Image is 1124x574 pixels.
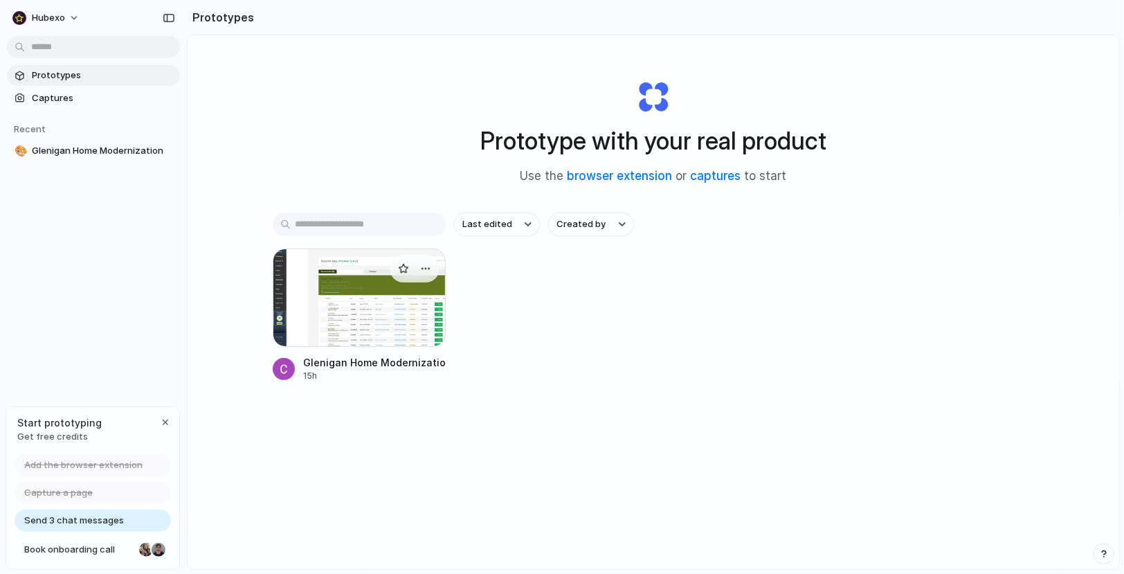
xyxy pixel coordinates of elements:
[12,144,26,158] button: 🎨
[548,213,634,236] button: Created by
[150,541,167,558] div: Christian Iacullo
[187,9,254,26] h2: Prototypes
[24,486,93,500] span: Capture a page
[454,213,540,236] button: Last edited
[24,543,134,557] span: Book onboarding call
[32,11,65,25] span: Hubexo
[568,169,673,183] a: browser extension
[303,370,446,382] div: 15h
[17,415,102,430] span: Start prototyping
[303,355,446,370] div: Glenigan Home Modernization
[273,249,446,382] a: Glenigan Home ModernizationGlenigan Home Modernization15h
[32,144,174,158] span: Glenigan Home Modernization
[556,217,606,231] span: Created by
[691,169,741,183] a: captures
[14,123,46,134] span: Recent
[15,539,171,561] a: Book onboarding call
[7,65,180,86] a: Prototypes
[480,123,826,159] h1: Prototype with your real product
[462,217,512,231] span: Last edited
[7,7,87,29] button: Hubexo
[520,168,787,186] span: Use the or to start
[7,88,180,109] a: Captures
[24,458,143,472] span: Add the browser extension
[15,143,24,159] div: 🎨
[17,430,102,444] span: Get free credits
[32,91,174,105] span: Captures
[24,514,124,528] span: Send 3 chat messages
[138,541,154,558] div: Nicole Kubica
[7,141,180,161] a: 🎨Glenigan Home Modernization
[32,69,174,82] span: Prototypes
